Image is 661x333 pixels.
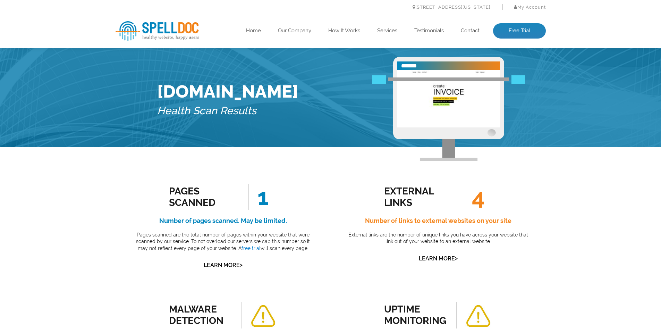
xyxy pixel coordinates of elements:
div: external links [384,185,447,208]
div: malware detection [169,303,232,326]
img: alert [250,305,276,327]
h4: Number of links to external websites on your site [346,215,530,226]
span: 4 [463,184,485,210]
span: 1 [248,184,269,210]
p: External links are the number of unique links you have across your website that link out of your ... [346,232,530,245]
p: Pages scanned are the total number of pages within your website that were scanned by our service.... [131,232,315,252]
h1: [DOMAIN_NAME] [157,81,298,102]
div: Pages Scanned [169,185,232,208]
span: > [240,260,243,270]
img: Free Webiste Analysis [372,114,525,123]
a: Learn More> [419,255,458,262]
img: alert [465,305,491,327]
span: > [455,253,458,263]
h5: Health Scan Results [157,102,298,120]
img: Free Website Analysis [397,70,500,127]
h4: Number of pages scanned. May be limited. [131,215,315,226]
div: uptime monitoring [384,303,447,326]
img: Free Webiste Analysis [393,57,504,161]
a: Learn More> [204,262,243,268]
a: free trial [241,245,261,251]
